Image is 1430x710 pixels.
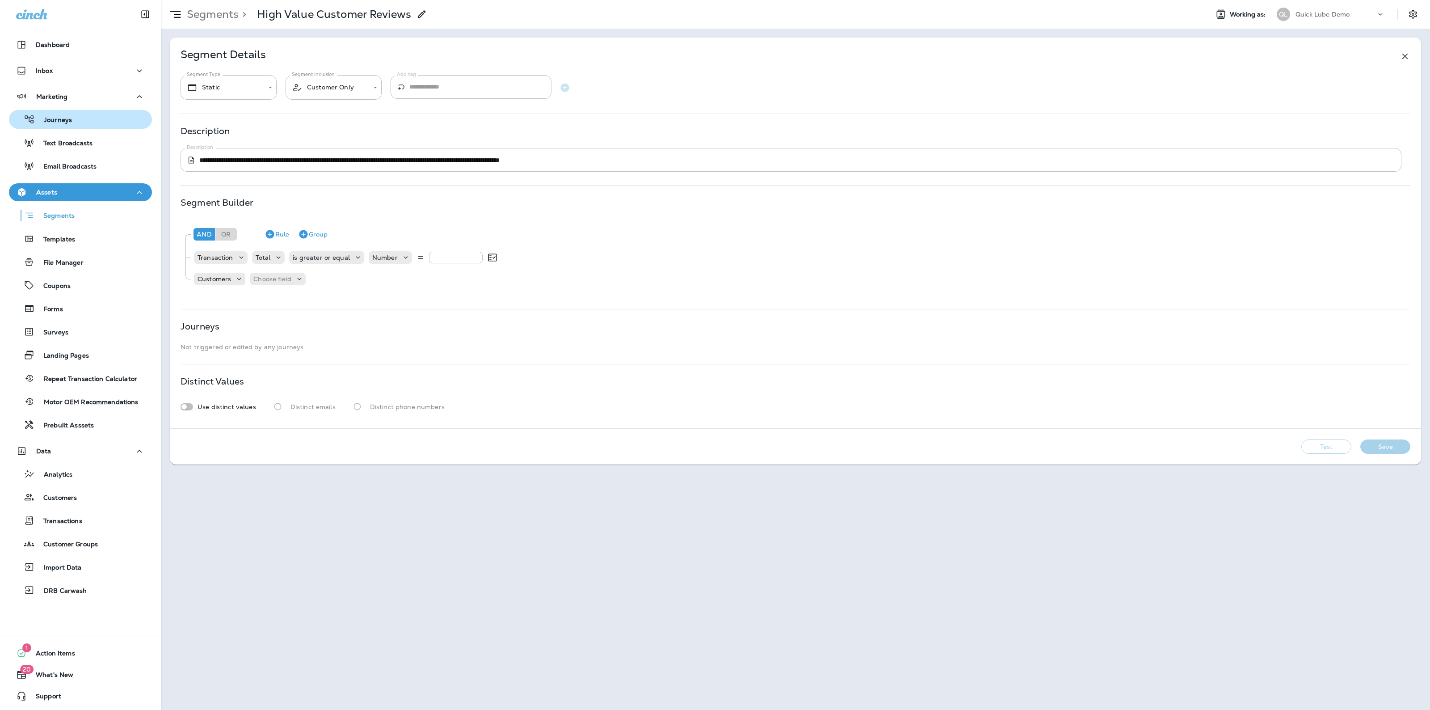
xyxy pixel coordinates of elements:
[261,227,293,241] button: Rule
[35,587,87,596] p: DRB Carwash
[35,375,137,384] p: Repeat Transaction Calculator
[36,93,67,100] p: Marketing
[35,398,139,407] p: Motor OEM Recommendations
[9,392,152,411] button: Motor OEM Recommendations
[181,127,230,135] p: Description
[34,541,98,549] p: Customer Groups
[34,236,75,244] p: Templates
[35,116,72,125] p: Journeys
[9,534,152,553] button: Customer Groups
[9,346,152,364] button: Landing Pages
[1295,11,1350,18] p: Quick Lube Demo
[290,403,336,410] p: Distinct emails
[34,494,77,503] p: Customers
[34,212,75,221] p: Segments
[187,144,213,151] label: Description
[9,229,152,248] button: Templates
[9,511,152,530] button: Transactions
[9,322,152,341] button: Surveys
[9,253,152,271] button: File Manager
[35,471,72,479] p: Analytics
[198,403,256,410] p: Use distinct values
[9,666,152,684] button: 20What's New
[1230,11,1268,18] span: Working as:
[36,189,57,196] p: Assets
[9,442,152,460] button: Data
[1277,8,1290,21] div: QL
[34,282,71,291] p: Coupons
[34,163,97,171] p: Email Broadcasts
[9,133,152,152] button: Text Broadcasts
[198,275,231,283] p: Customers
[1360,440,1410,454] button: Save
[292,71,335,78] label: Segment Inclusion
[35,564,82,572] p: Import Data
[36,448,51,455] p: Data
[20,665,34,674] span: 20
[9,62,152,80] button: Inbox
[36,67,53,74] p: Inbox
[9,558,152,576] button: Import Data
[9,644,152,662] button: 1Action Items
[27,650,75,660] span: Action Items
[9,183,152,201] button: Assets
[187,71,220,78] label: Segment Type
[1301,440,1351,454] button: Test
[256,254,271,261] p: Total
[9,415,152,434] button: Prebuilt Asssets
[34,329,68,337] p: Surveys
[294,227,331,241] button: Group
[9,465,152,483] button: Analytics
[9,581,152,600] button: DRB Carwash
[257,8,411,21] p: High Value Customer Reviews
[34,517,82,526] p: Transactions
[27,693,61,703] span: Support
[9,369,152,388] button: Repeat Transaction Calculator
[239,8,246,21] p: >
[9,276,152,295] button: Coupons
[34,259,84,267] p: File Manager
[9,488,152,507] button: Customers
[181,199,253,206] p: Segment Builder
[215,228,237,241] div: Or
[22,643,31,652] span: 1
[372,254,398,261] p: Number
[187,82,262,93] div: Static
[9,156,152,175] button: Email Broadcasts
[181,323,219,330] p: Journeys
[1405,6,1421,22] button: Settings
[293,254,350,261] p: is greater or equal
[183,8,239,21] p: Segments
[36,41,70,48] p: Dashboard
[370,403,445,410] p: Distinct phone numbers
[397,71,416,78] label: Add tag
[292,82,367,93] div: Customer Only
[181,343,1410,351] p: Not triggered or edited by any journeys
[9,206,152,225] button: Segments
[35,305,63,314] p: Forms
[133,5,158,23] button: Collapse Sidebar
[34,352,89,360] p: Landing Pages
[9,36,152,54] button: Dashboard
[34,422,94,430] p: Prebuilt Asssets
[27,671,73,682] span: What's New
[9,88,152,106] button: Marketing
[181,51,266,62] p: Segment Details
[253,275,291,283] p: Choose field
[9,687,152,705] button: Support
[9,110,152,129] button: Journeys
[34,139,93,148] p: Text Broadcasts
[193,228,215,241] div: And
[181,378,244,385] p: Distinct Values
[9,299,152,318] button: Forms
[198,254,233,261] p: Transaction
